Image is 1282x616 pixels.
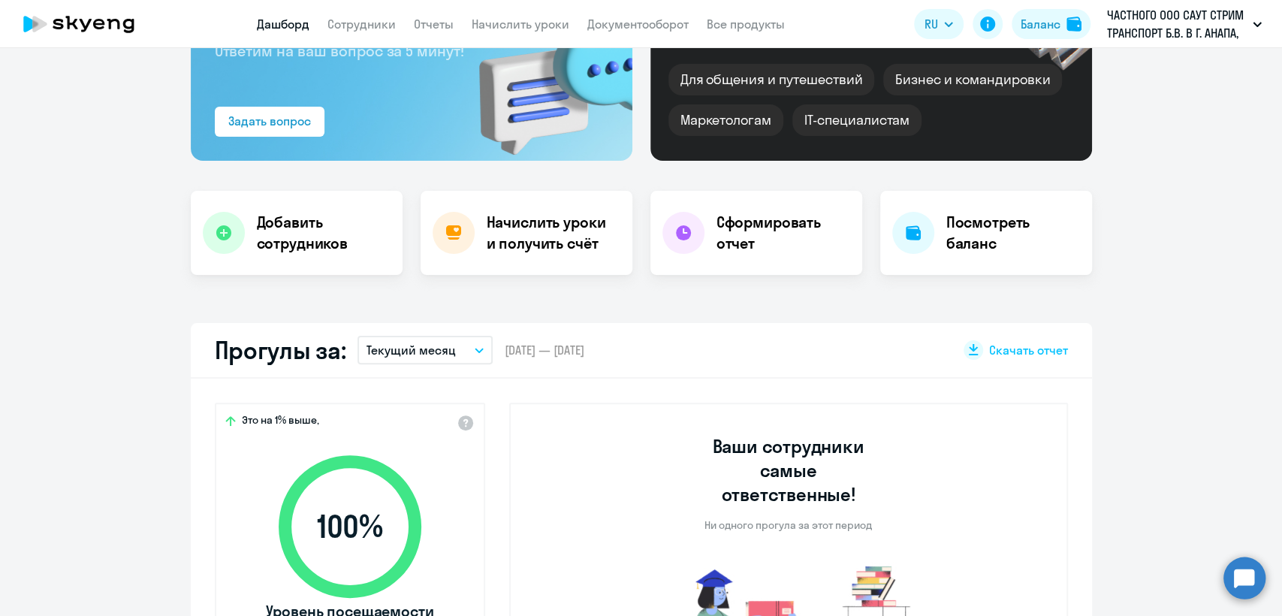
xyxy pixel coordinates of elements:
[704,518,872,532] p: Ни одного прогула за этот период
[1100,6,1269,42] button: ЧАСТНОГО ООО САУТ СТРИМ ТРАНСПОРТ Б.В. В Г. АНАПА, ФЛ, Группа 3 (предоплата)
[668,104,783,136] div: Маркетологам
[1021,15,1060,33] div: Баланс
[367,341,456,359] p: Текущий месяц
[257,212,391,254] h4: Добавить сотрудников
[242,413,319,431] span: Это на 1% выше,
[1012,9,1090,39] button: Балансbalance
[989,342,1068,358] span: Скачать отчет
[264,509,436,545] span: 100 %
[215,335,346,365] h2: Прогулы за:
[692,434,885,506] h3: Ваши сотрудники самые ответственные!
[228,112,311,130] div: Задать вопрос
[327,17,396,32] a: Сотрудники
[668,64,875,95] div: Для общения и путешествий
[357,336,493,364] button: Текущий месяц
[914,9,964,39] button: RU
[505,342,584,358] span: [DATE] — [DATE]
[925,15,938,33] span: RU
[707,17,785,32] a: Все продукты
[792,104,922,136] div: IT-специалистам
[472,17,569,32] a: Начислить уроки
[215,107,324,137] button: Задать вопрос
[257,17,309,32] a: Дашборд
[1066,17,1081,32] img: balance
[487,212,617,254] h4: Начислить уроки и получить счёт
[1107,6,1247,42] p: ЧАСТНОГО ООО САУТ СТРИМ ТРАНСПОРТ Б.В. В Г. АНАПА, ФЛ, Группа 3 (предоплата)
[414,17,454,32] a: Отчеты
[587,17,689,32] a: Документооборот
[883,64,1062,95] div: Бизнес и командировки
[946,212,1080,254] h4: Посмотреть баланс
[716,212,850,254] h4: Сформировать отчет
